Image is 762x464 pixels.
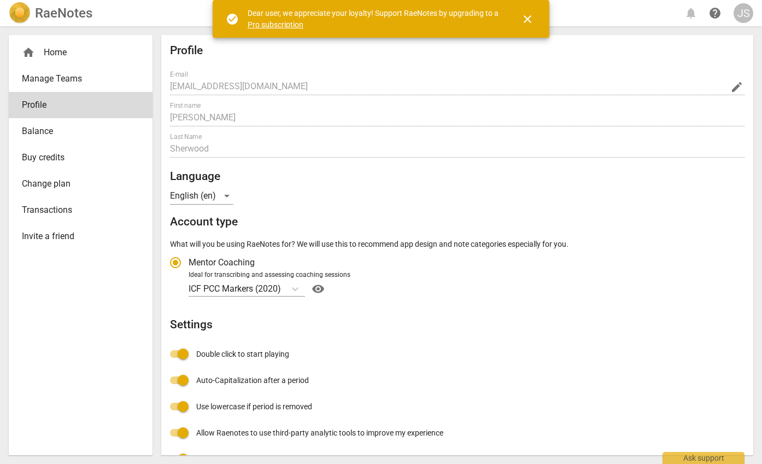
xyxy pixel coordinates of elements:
[196,427,443,439] span: Allow Raenotes to use third-party analytic tools to improve my experience
[9,39,153,66] div: Home
[9,144,153,171] a: Buy credits
[282,283,284,294] input: Ideal for transcribing and assessing coaching sessionsICF PCC Markers (2020)Help
[226,13,239,26] span: check_circle
[734,3,753,23] button: JS
[22,230,131,243] span: Invite a friend
[22,151,131,164] span: Buy credits
[196,349,289,360] span: Double click to start playing
[170,239,745,250] p: What will you be using RaeNotes for? We will use this to recommend app design and note categories...
[9,223,153,250] a: Invite a friend
[170,187,233,205] div: English (en)
[9,171,153,197] a: Change plan
[22,98,131,112] span: Profile
[189,282,281,295] p: ICF PCC Markers (2020)
[170,134,202,140] label: Last Name
[305,280,327,298] a: Help
[708,7,722,20] span: help
[196,401,312,413] span: Use lowercase if period is removed
[9,2,92,24] a: LogoRaeNotes
[189,256,255,269] span: Mentor Coaching
[22,177,131,190] span: Change plan
[22,204,131,217] span: Transactions
[730,80,743,94] span: edit
[170,102,201,109] label: First name
[309,280,327,298] button: Help
[309,282,327,295] span: visibility
[521,13,534,26] span: close
[170,215,745,229] h2: Account type
[196,375,309,386] span: Auto-Capitalization after a period
[170,170,745,183] h2: Language
[9,197,153,223] a: Transactions
[514,6,541,32] button: Close
[170,250,745,298] div: Account type
[22,72,131,85] span: Manage Teams
[248,8,501,30] div: Dear user, we appreciate your loyalty! Support RaeNotes by upgrading to a
[9,118,153,144] a: Balance
[22,46,35,59] span: home
[170,318,745,332] h2: Settings
[170,44,745,57] h2: Profile
[248,20,303,29] a: Pro subscription
[663,452,745,464] div: Ask support
[9,92,153,118] a: Profile
[170,71,188,78] label: E-mail
[705,3,725,23] a: Help
[35,5,92,21] h2: RaeNotes
[729,79,745,95] button: Change Email
[189,270,741,280] div: Ideal for transcribing and assessing coaching sessions
[9,2,31,24] img: Logo
[22,46,131,59] div: Home
[22,125,131,138] span: Balance
[9,66,153,92] a: Manage Teams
